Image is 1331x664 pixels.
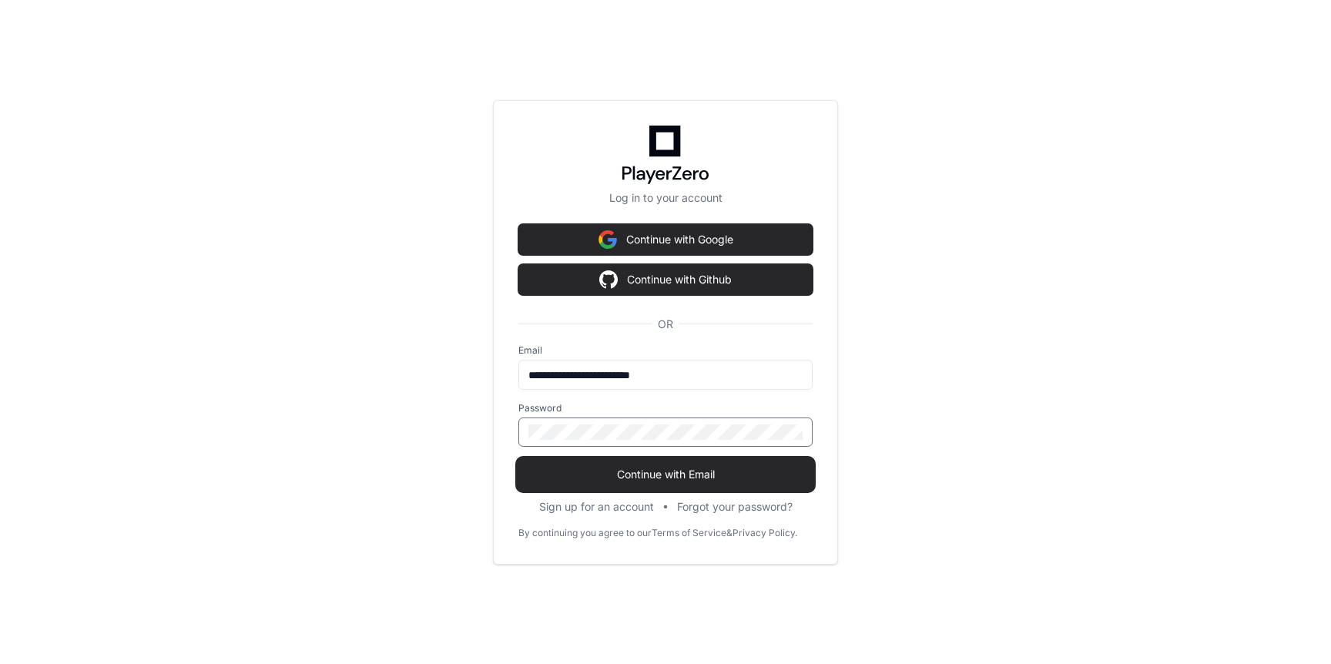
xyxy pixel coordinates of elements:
button: Continue with Google [518,224,813,255]
a: Terms of Service [652,527,726,539]
button: Continue with Github [518,264,813,295]
span: Continue with Email [518,467,813,482]
p: Log in to your account [518,190,813,206]
a: Privacy Policy. [733,527,797,539]
label: Email [518,344,813,357]
button: Forgot your password? [677,499,793,515]
label: Password [518,402,813,414]
img: Sign in with google [599,264,618,295]
div: By continuing you agree to our [518,527,652,539]
button: Continue with Email [518,459,813,490]
img: Sign in with google [598,224,617,255]
span: OR [652,317,679,332]
div: & [726,527,733,539]
button: Sign up for an account [539,499,654,515]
